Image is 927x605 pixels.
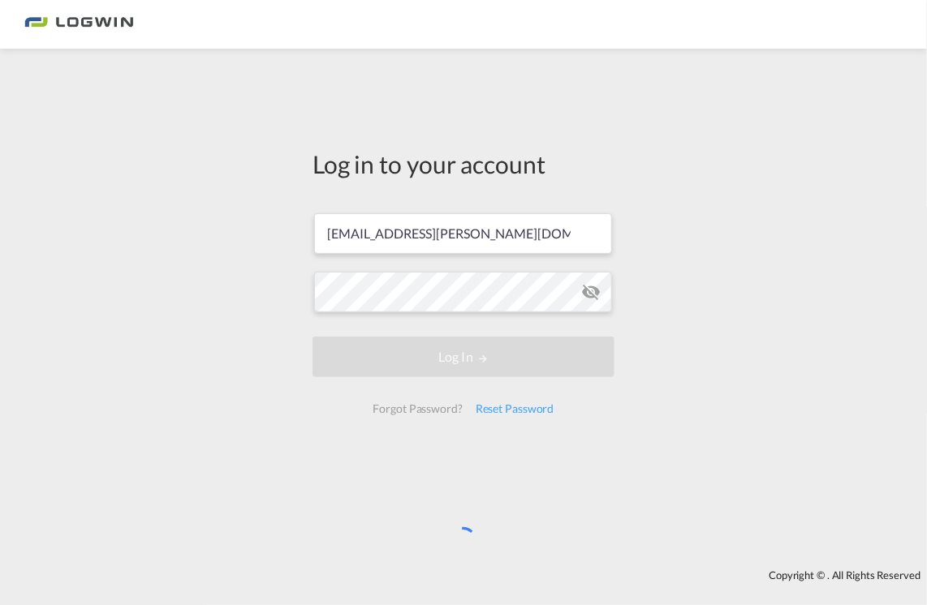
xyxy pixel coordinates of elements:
[313,337,614,377] button: LOGIN
[366,394,468,423] div: Forgot Password?
[314,213,612,254] input: Enter email/phone number
[581,282,601,302] md-icon: icon-eye-off
[313,147,614,181] div: Log in to your account
[469,394,561,423] div: Reset Password
[24,6,134,43] img: bc73a0e0d8c111efacd525e4c8ad7d32.png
